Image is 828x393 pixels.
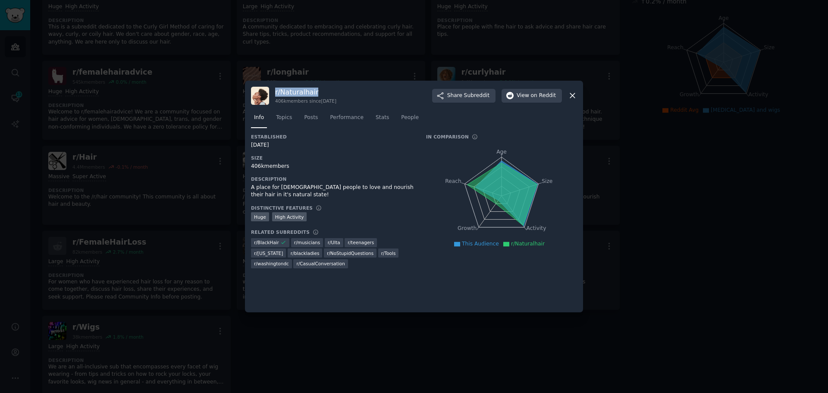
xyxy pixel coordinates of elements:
[296,261,345,267] span: r/ CasualConversation
[251,184,414,199] div: A place for [DEMOGRAPHIC_DATA] people to love and nourish their hair in it's natural state!
[273,111,295,129] a: Topics
[251,111,267,129] a: Info
[251,229,310,235] h3: Related Subreddits
[517,92,556,100] span: View
[426,134,469,140] h3: In Comparison
[511,241,545,247] span: r/Naturalhair
[330,114,364,122] span: Performance
[251,87,269,105] img: Naturalhair
[348,239,374,245] span: r/ teenagers
[373,111,392,129] a: Stats
[445,178,461,184] tspan: Reach
[254,239,279,245] span: r/ BlackHair
[458,225,477,231] tspan: Growth
[502,89,562,103] button: Viewon Reddit
[254,114,264,122] span: Info
[462,241,499,247] span: This Audience
[527,225,546,231] tspan: Activity
[327,111,367,129] a: Performance
[496,149,507,155] tspan: Age
[275,98,336,104] div: 406k members since [DATE]
[251,163,414,170] div: 406k members
[301,111,321,129] a: Posts
[251,212,269,221] div: Huge
[254,261,289,267] span: r/ washingtondc
[251,134,414,140] h3: Established
[432,89,496,103] button: ShareSubreddit
[251,205,313,211] h3: Distinctive Features
[531,92,556,100] span: on Reddit
[447,92,489,100] span: Share
[381,250,396,256] span: r/ Tools
[251,141,414,149] div: [DATE]
[276,114,292,122] span: Topics
[294,239,320,245] span: r/ musicians
[251,155,414,161] h3: Size
[251,176,414,182] h3: Description
[272,212,307,221] div: High Activity
[275,88,336,97] h3: r/ Naturalhair
[542,178,552,184] tspan: Size
[328,239,340,245] span: r/ Ulta
[327,250,373,256] span: r/ NoStupidQuestions
[376,114,389,122] span: Stats
[401,114,419,122] span: People
[398,111,422,129] a: People
[254,250,283,256] span: r/ [US_STATE]
[464,92,489,100] span: Subreddit
[291,250,320,256] span: r/ blackladies
[304,114,318,122] span: Posts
